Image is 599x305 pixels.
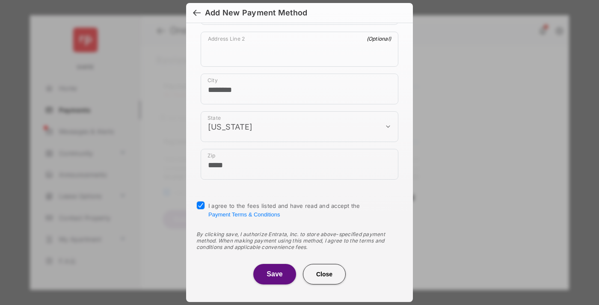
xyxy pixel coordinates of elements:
div: Add New Payment Method [205,8,307,18]
div: payment_method_screening[postal_addresses][postalCode] [201,149,398,180]
div: payment_method_screening[postal_addresses][addressLine2] [201,32,398,67]
div: payment_method_screening[postal_addresses][administrativeArea] [201,111,398,142]
div: By clicking save, I authorize Entrata, Inc. to store above-specified payment method. When making ... [196,231,403,250]
button: I agree to the fees listed and have read and accept the [208,211,280,218]
button: Save [253,264,296,284]
span: I agree to the fees listed and have read and accept the [208,202,360,218]
div: payment_method_screening[postal_addresses][locality] [201,74,398,104]
button: Close [303,264,346,284]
